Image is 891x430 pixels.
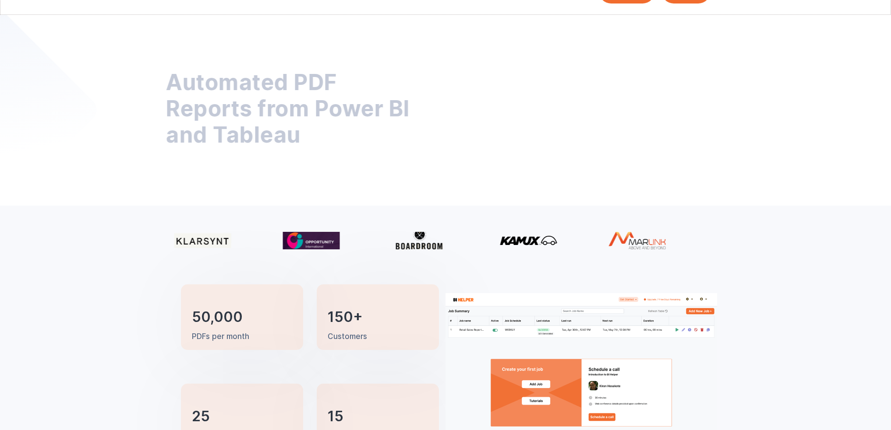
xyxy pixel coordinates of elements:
h1: Automated PDF Reports from Power BI and Tableau [166,69,424,148]
img: Klarsynt logo [174,233,231,248]
h3: 150+ [328,311,363,324]
h3: 25 [192,410,210,423]
h3: 50,000 [192,311,243,324]
p: Customers [328,332,367,342]
h3: 15 [328,410,343,423]
p: PDFs per month [192,332,249,342]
